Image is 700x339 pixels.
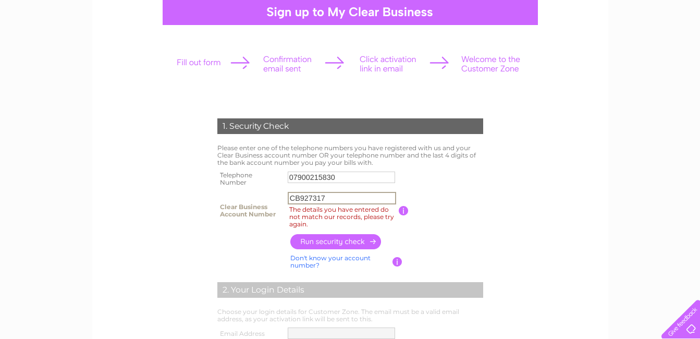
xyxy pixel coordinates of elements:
[399,206,409,215] input: Information
[217,118,483,134] div: 1. Security Check
[215,306,486,325] td: Choose your login details for Customer Zone. The email must be a valid email address, as your act...
[609,44,641,52] a: Telecoms
[24,27,78,59] img: logo.png
[217,282,483,298] div: 2. Your Login Details
[215,189,285,232] th: Clear Business Account Number
[668,44,694,52] a: Contact
[288,204,399,229] label: The details you have entered do not match our records, please try again.
[392,257,402,267] input: Information
[215,142,486,168] td: Please enter one of the telephone numbers you have registered with us and your Clear Business acc...
[503,5,575,18] a: 0333 014 3131
[290,254,371,269] a: Don't know your account number?
[215,168,285,189] th: Telephone Number
[647,44,662,52] a: Blog
[104,6,597,51] div: Clear Business is a trading name of Verastar Limited (registered in [GEOGRAPHIC_DATA] No. 3667643...
[554,44,574,52] a: Water
[580,44,603,52] a: Energy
